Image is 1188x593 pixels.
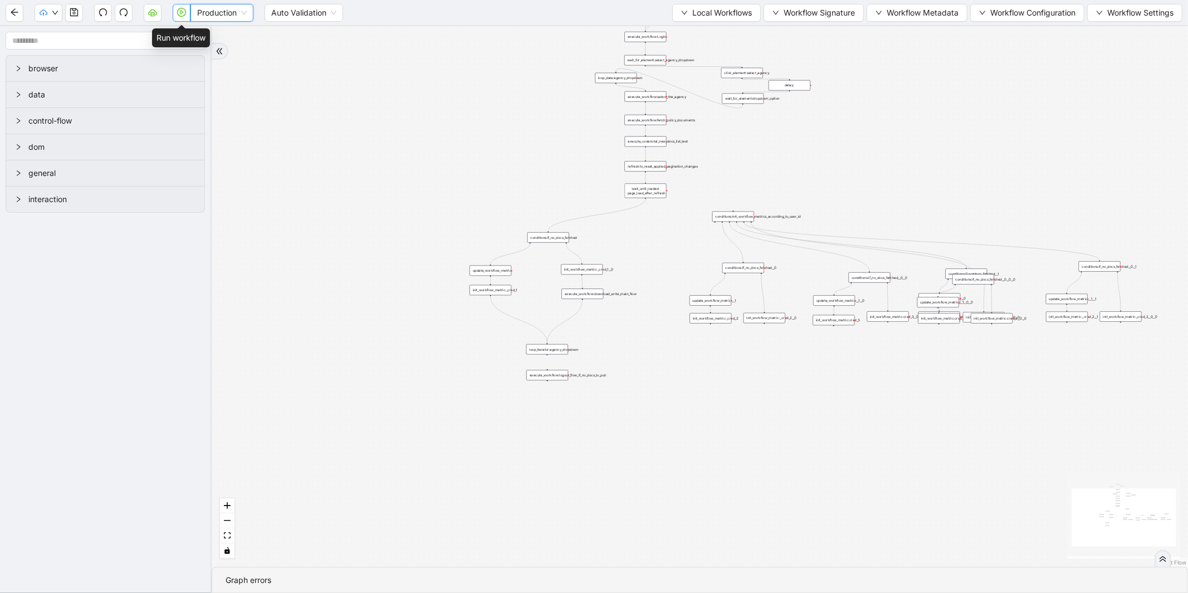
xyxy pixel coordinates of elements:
div: init_workflow_metric:cred_3__0plus-circle [867,311,909,322]
div: update_workflow_metric: [470,266,511,276]
g: Edge from conditions:init_workflow_metrics_according_to_user_id to conditions:if_no_docs_fetched__0 [722,223,744,262]
div: conditions:if_no_docs_fetched__0 [722,263,764,273]
a: React Flow attribution [1157,559,1186,566]
div: dom [6,134,204,160]
span: right [15,196,22,203]
span: Workflow Signature [784,7,855,19]
span: Production [197,4,247,21]
div: update_workflow_metric:__1__1 [1046,294,1088,305]
span: interaction [28,193,195,205]
button: cloud-server [144,4,162,22]
g: Edge from conditions:if_no_docs_fetched__0 to update_workflow_metric:__1 [711,274,725,294]
span: cloud-server [148,8,157,17]
g: Edge from wait_for_element:select_agency_dropdown to click_element:select_agency [646,66,742,67]
span: Workflow Settings [1107,7,1174,19]
g: Edge from click_element:select_agency to delay: [742,79,789,80]
div: init_workflow_metric:_cred_1__0__0plus-circle [963,312,1005,323]
g: Edge from wait_for_element:dropdown_option to loop_data:agency_dropdown [616,68,743,108]
span: double-right [1159,555,1167,563]
span: plus-circle [830,330,838,337]
button: zoom out [220,513,234,528]
g: Edge from conditions:if_no_docs_fetched__1 to init_workflow_metric:_cred_1__0__0 [984,280,985,311]
div: conditions:if_no_docs_fetched__0__1 [1079,261,1121,272]
span: plus-circle [1064,326,1071,334]
span: down [876,9,882,16]
div: init_workflow_metric:_cred_1__0 [561,264,603,275]
span: down [773,9,779,16]
span: plus-circle [712,226,719,233]
button: redo [115,4,133,22]
span: plus-circle [884,326,892,333]
g: Edge from loop_data:agency_dropdown to execute_workflow:select_the_agency [616,84,646,90]
div: init_workflow_metric:_cred_2__1plus-circle [1046,312,1088,322]
div: init_workflow_metric:_cred_1 [470,285,511,296]
span: dom [28,141,195,153]
div: data [6,82,204,107]
span: right [15,144,22,150]
g: Edge from conditions:if_no_docs_fetched__0__1 to update_workflow_metric:__1__1 [1067,273,1081,293]
div: update_workflow_metric:__1__0 [813,295,855,306]
div: Graph errors [226,574,1174,586]
span: plus-circle [544,359,551,366]
div: conditions:if_no_docs_fetched [527,232,569,243]
div: execute_workflow:logout_flow_if_no_docs_to_pull [526,370,568,381]
div: delay: [769,80,810,91]
span: plus-circle [1117,326,1125,333]
span: plus-circle [584,20,591,27]
div: init_workflow_metric:cred_3__0 [867,311,909,322]
div: execute_workflow:select_the_agency [625,91,667,102]
span: plus-circle [707,327,715,335]
div: execute_workflow:fetch_policy_documents [624,115,666,125]
button: downLocal Workflows [672,4,761,22]
div: conditions:if_no_docs_fetched__0__0 [849,272,891,283]
g: Edge from conditions:if_no_docs_fetched to init_workflow_metric:_cred_1__0 [566,244,582,263]
div: execute_workflow:Login [624,32,666,42]
span: plus-circle [544,385,551,392]
div: update_workflow_metric:__1 [690,295,731,306]
div: init_workflow_metric:_cred_1__1 [918,311,960,322]
div: init_workflow_metric:_cred_1__1plus-circle [918,311,960,322]
span: Local Workflows [692,7,752,19]
div: interaction [6,187,204,212]
div: init_workflow_metric:cred_3__0__0 [971,313,1013,324]
span: down [979,9,986,16]
div: init_workflow_metric:_cred_2 [690,313,731,324]
div: update_workflow_metric:__1__0__0 [917,297,959,308]
div: conditions:init_workflow_metrics_according_to_user_idplus-circle [712,212,754,222]
div: init_workflow_metric:_cred_2plus-circle [690,313,731,324]
g: Edge from conditions:if_no_docs_fetched to update_workflow_metric: [491,244,530,264]
div: execute_workflow:download_write_main_flow [561,289,603,300]
div: init_workflow_metric:cred_3plus-circle [813,315,855,326]
div: update_workflow_metric:__0 [918,293,960,304]
g: Edge from wait_until_loaded: page_load_after_refresh to conditions:if_no_docs_fetched [548,199,646,231]
div: wait_for_element:dropdown_option [722,94,764,104]
div: refresh:to_reset_applied_pagination_changes [624,161,666,171]
div: init_workflow_metric:cred_3 [813,315,855,326]
span: plus-circle [936,327,943,335]
span: double-right [216,47,223,55]
div: conditions:init_workflow_metrics_according_to_user_id [712,212,754,222]
div: loop_iterator:agency_dropdown [526,344,568,355]
g: Edge from conditions:if_no_docs_fetched__1 to update_workflow_metric:__0 [940,280,949,292]
g: Edge from conditions:init_workflow_metrics_according_to_user_id to conditions:if_no_docs_fetched_... [751,223,974,273]
span: plus-circle [761,327,768,335]
div: general [6,160,204,186]
div: browser [6,56,204,81]
span: down [52,9,58,16]
g: Edge from conditions:if_no_docs_fetched__0__0 to init_workflow_metric:cred_3__0 [888,284,888,311]
g: Edge from conditions:if_no_docs_fetched__0 to init_workflow_metric:_cred_2__0 [761,274,764,312]
span: general [28,167,195,179]
span: Workflow Configuration [990,7,1075,19]
span: play-circle [177,8,186,17]
span: save [70,8,79,17]
g: Edge from conditions:init_workflow_metrics_according_to_user_id to conditions:if_no_docs_fetched_... [744,223,1099,260]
